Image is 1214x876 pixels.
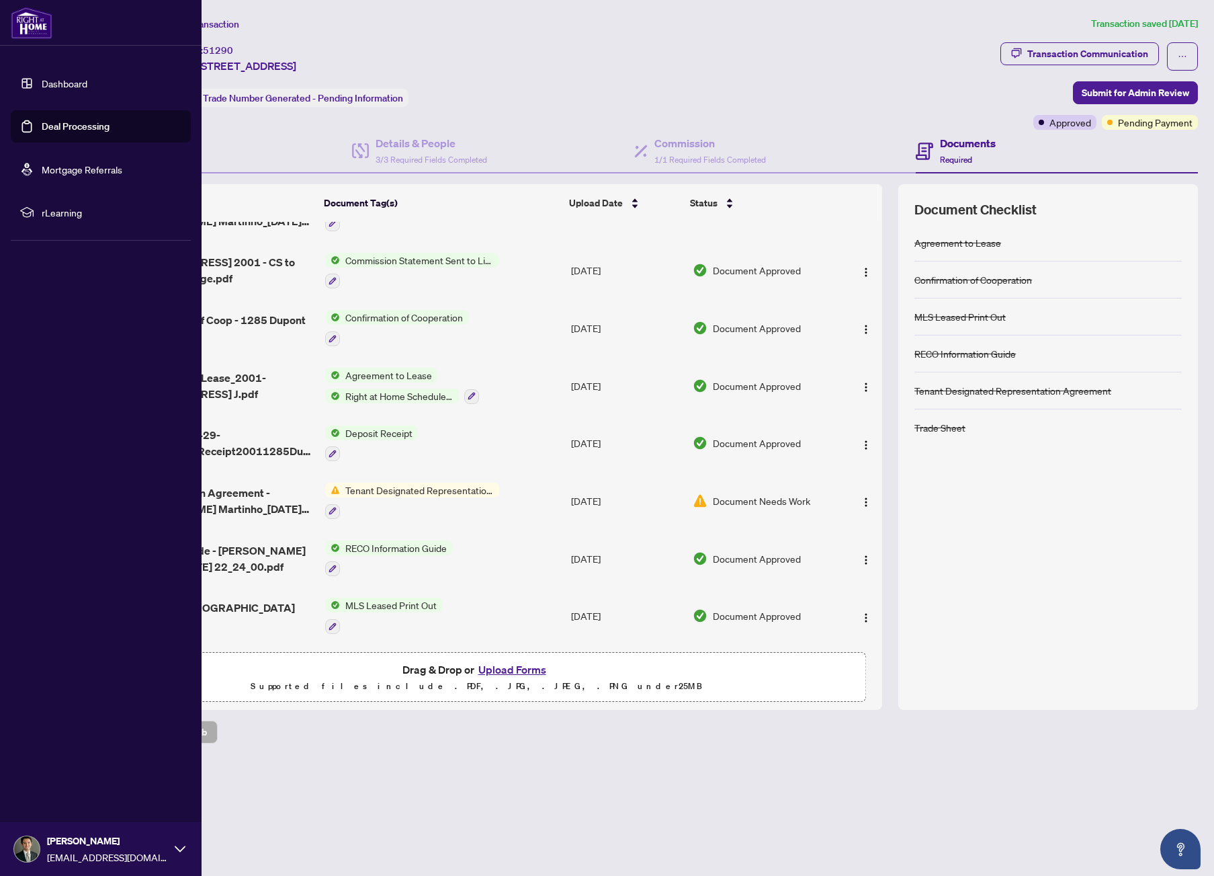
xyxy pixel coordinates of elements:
th: Document Tag(s) [318,184,563,222]
img: Logo [861,440,871,450]
span: Document Needs Work [713,493,810,508]
img: Logo [861,324,871,335]
div: Agreement to Lease [914,235,1001,250]
span: View Transaction [167,18,239,30]
a: Deal Processing [42,120,110,132]
div: Confirmation of Cooperation [914,272,1032,287]
article: Transaction saved [DATE] [1091,16,1198,32]
img: Status Icon [325,310,340,325]
div: RECO Information Guide [914,346,1016,361]
p: Supported files include .PDF, .JPG, .JPEG, .PNG under 25 MB [95,678,857,694]
img: Status Icon [325,253,340,268]
img: logo [11,7,52,39]
button: Status IconConfirmation of Cooperation [325,310,468,346]
td: [DATE] [566,357,687,415]
span: 51290 [203,44,233,56]
img: Document Status [693,263,707,278]
button: Status IconRECO Information Guide [325,541,452,577]
span: 1756866454429-PMTRealtyIncReceipt20011285DupontStree.pdf [129,427,315,459]
button: Logo [855,260,877,281]
img: Profile Icon [14,836,40,862]
h4: Commission [654,135,766,151]
button: Logo [855,432,877,454]
img: Document Status [693,551,707,566]
span: ellipsis [1178,52,1187,61]
div: Transaction Communication [1027,43,1148,65]
span: Trade Number Generated - Pending Information [203,92,403,104]
span: [STREET_ADDRESS] 2001 - CS to listing brokerage.pdf [129,254,315,286]
button: Status IconDeposit Receipt [325,426,418,462]
span: MLS Sheet [GEOGRAPHIC_DATA] 2001.pdf [129,600,315,632]
button: Logo [855,548,877,569]
button: Status IconTenant Designated Representation Agreement [325,483,499,519]
img: Document Status [693,493,707,508]
span: Submit for Admin Review [1082,82,1189,104]
button: Status IconCommission Statement Sent to Listing Brokerage [325,253,499,289]
img: Document Status [693,379,707,393]
span: Right at Home Schedule B [340,389,459,403]
th: Status [685,184,836,222]
div: Tenant Designated Representation Agreement [914,383,1111,398]
span: Representation Agreement - [PERSON_NAME] Martinho_[DATE] 22_25_55.pdf [129,485,315,517]
span: Document Approved [713,436,801,450]
button: Status IconMLS Leased Print Out [325,598,442,634]
button: Status IconAgreement to LeaseStatus IconRight at Home Schedule B [325,368,479,404]
span: Agreement to Lease [340,368,437,383]
img: Status Icon [325,483,340,497]
div: Trade Sheet [914,420,965,435]
img: Logo [861,555,871,565]
img: Status Icon [325,426,340,440]
td: [DATE] [566,299,687,357]
img: Logo [861,267,871,278]
td: [DATE] [566,415,687,473]
img: Status Icon [325,389,340,403]
button: Transaction Communication [1000,42,1159,65]
th: Upload Date [564,184,685,222]
button: Logo [855,490,877,512]
span: Pending Payment [1118,115,1193,130]
span: Document Approved [713,551,801,566]
td: [DATE] [566,242,687,300]
span: 3/3 Required Fields Completed [376,155,487,165]
span: Document Approved [713,379,801,393]
span: 2001-[STREET_ADDRESS] [167,58,296,74]
img: Document Status [693,436,707,450]
span: MLS Leased Print Out [340,598,442,612]
td: [DATE] [566,530,687,588]
span: Document Approved [713,321,801,335]
span: Approved [1049,115,1091,130]
span: Required [940,155,972,165]
span: 1/1 Required Fields Completed [654,155,766,165]
div: Status: [167,89,408,107]
button: Logo [855,317,877,339]
span: Commission Statement Sent to Listing Brokerage [340,253,499,268]
img: Logo [861,382,871,393]
span: Confirmation of Coop - 1285 Dupont St 2001.pdf [129,312,315,344]
div: MLS Leased Print Out [914,309,1006,324]
img: Logo [861,497,871,508]
span: [PERSON_NAME] [47,834,168,848]
h4: Details & People [376,135,487,151]
img: Status Icon [325,598,340,612]
th: (9) File Name [123,184,318,222]
span: Drag & Drop orUpload FormsSupported files include .PDF, .JPG, .JPEG, .PNG under25MB [87,653,865,703]
a: Dashboard [42,77,87,89]
span: Status [690,196,718,210]
img: Logo [861,612,871,623]
span: Drag & Drop or [402,661,550,678]
img: Document Status [693,608,707,623]
img: Status Icon [325,368,340,383]
span: Agreement To Lease_2001-[STREET_ADDRESS] J.pdf [129,370,315,402]
span: Document Approved [713,608,801,623]
span: rLearning [42,205,181,220]
td: [DATE] [566,587,687,645]
h4: Documents [940,135,996,151]
button: Logo [855,375,877,397]
span: Document Approved [713,263,801,278]
span: RECO Information Guide [340,541,452,555]
img: Status Icon [325,541,340,555]
span: Upload Date [569,196,623,210]
button: Submit for Admin Review [1073,81,1198,104]
button: Open asap [1160,829,1201,869]
img: Document Status [693,321,707,335]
